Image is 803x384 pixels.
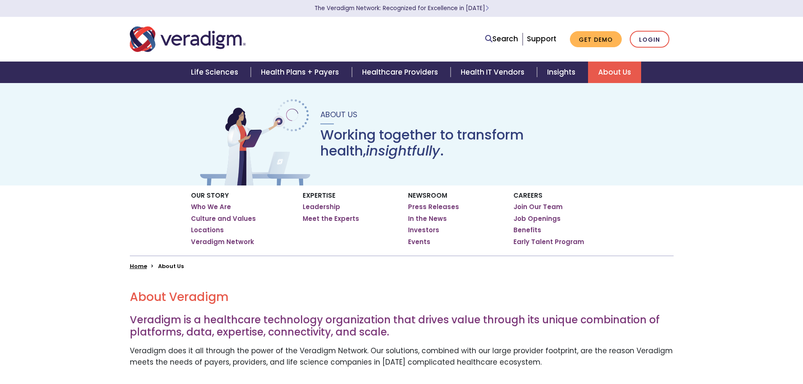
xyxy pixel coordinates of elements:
[513,226,541,234] a: Benefits
[314,4,489,12] a: The Veradigm Network: Recognized for Excellence in [DATE]Learn More
[130,262,147,270] a: Home
[408,238,430,246] a: Events
[537,62,588,83] a: Insights
[408,226,439,234] a: Investors
[130,314,674,338] h3: Veradigm is a healthcare technology organization that drives value through its unique combination...
[130,345,674,368] p: Veradigm does it all through the power of the Veradigm Network. Our solutions, combined with our ...
[130,25,246,53] img: Veradigm logo
[630,31,669,48] a: Login
[251,62,352,83] a: Health Plans + Payers
[303,203,340,211] a: Leadership
[408,203,459,211] a: Press Releases
[352,62,451,83] a: Healthcare Providers
[320,127,605,159] h1: Working together to transform health, .
[451,62,537,83] a: Health IT Vendors
[588,62,641,83] a: About Us
[320,109,357,120] span: About Us
[366,141,440,160] em: insightfully
[485,4,489,12] span: Learn More
[485,33,518,45] a: Search
[513,238,584,246] a: Early Talent Program
[408,215,447,223] a: In the News
[513,203,563,211] a: Join Our Team
[303,215,359,223] a: Meet the Experts
[191,238,254,246] a: Veradigm Network
[513,215,561,223] a: Job Openings
[191,203,231,211] a: Who We Are
[570,31,622,48] a: Get Demo
[191,215,256,223] a: Culture and Values
[191,226,224,234] a: Locations
[527,34,556,44] a: Support
[130,290,674,304] h2: About Veradigm
[181,62,251,83] a: Life Sciences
